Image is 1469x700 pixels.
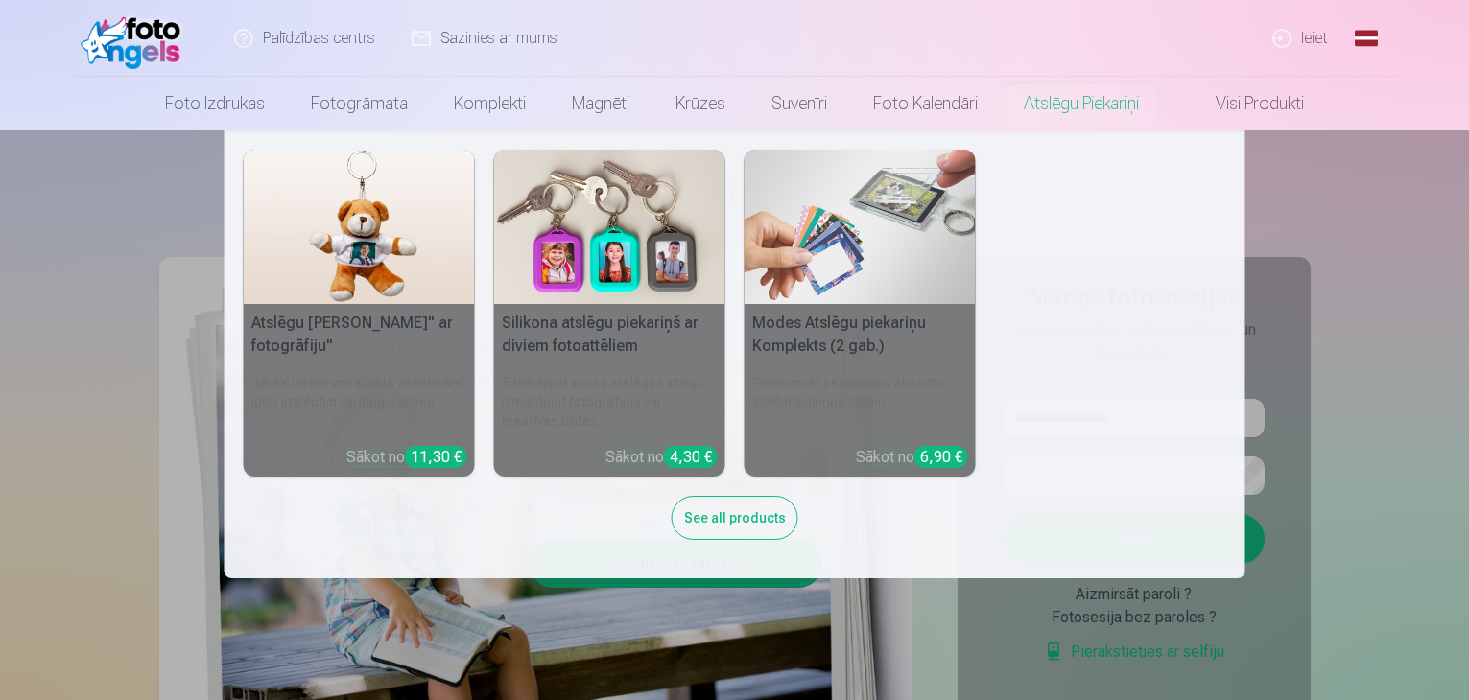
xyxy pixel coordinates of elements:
div: 4,30 € [664,446,718,468]
div: Sākot no [605,446,718,469]
h5: Atslēgu [PERSON_NAME]" ar fotogrāfiju" [244,304,475,365]
div: Sākot no [856,446,968,469]
a: See all products [672,506,798,526]
a: Atslēgu piekariņš Lācītis" ar fotogrāfiju"Atslēgu [PERSON_NAME]" ar fotogrāfiju"Jauks un personal... [244,150,475,477]
a: Modes Atslēgu piekariņu Komplekts (2 gab.)Modes Atslēgu piekariņu Komplekts (2 gab.)Pievienojiet ... [745,150,976,477]
a: Magnēti [549,77,652,130]
h6: Pievienojiet personisku akcentu savām ikdienas lietām [745,365,976,438]
h5: Silikona atslēgu piekariņš ar diviem fotoattēliem [494,304,725,365]
div: Sākot no [346,446,467,469]
a: Foto izdrukas [142,77,288,130]
a: Visi produkti [1162,77,1327,130]
a: Fotogrāmata [288,77,431,130]
h6: Jauks un personalizēts aksesuārs jūsu atslēgām vai mugursomai [244,365,475,438]
img: /fa1 [81,8,191,69]
a: Suvenīri [748,77,850,130]
a: Foto kalendāri [850,77,1001,130]
img: Atslēgu piekariņš Lācītis" ar fotogrāfiju" [244,150,475,304]
a: Komplekti [431,77,549,130]
img: Silikona atslēgu piekariņš ar diviem fotoattēliem [494,150,725,304]
a: Atslēgu piekariņi [1001,77,1162,130]
a: Krūzes [652,77,748,130]
a: Silikona atslēgu piekariņš ar diviem fotoattēliemSilikona atslēgu piekariņš ar diviem fotoattēlie... [494,150,725,477]
div: 11,30 € [405,446,467,468]
img: Modes Atslēgu piekariņu Komplekts (2 gab.) [745,150,976,304]
div: See all products [672,496,798,540]
h5: Modes Atslēgu piekariņu Komplekts (2 gab.) [745,304,976,365]
div: 6,90 € [914,446,968,468]
h6: Sakārtojiet savas atslēgas stilīgi, izmantojot fotogrāfijas vai kreatīvas bildes [494,365,725,438]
